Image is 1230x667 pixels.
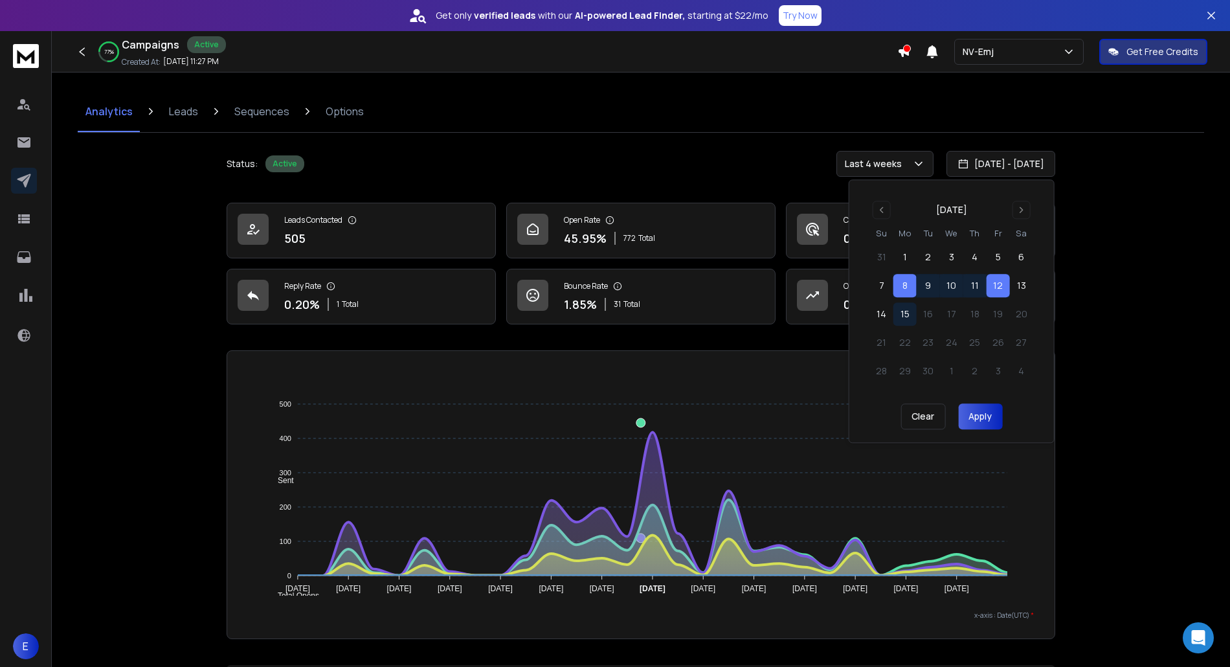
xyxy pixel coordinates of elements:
[845,157,907,170] p: Last 4 weeks
[326,104,364,119] p: Options
[893,303,917,326] button: 15
[590,584,614,593] tspan: [DATE]
[85,104,133,119] p: Analytics
[539,584,563,593] tspan: [DATE]
[936,203,967,216] div: [DATE]
[917,275,940,298] button: 9
[963,227,987,240] th: Thursday
[987,227,1010,240] th: Friday
[227,269,496,324] a: Reply Rate0.20%1Total
[894,584,919,593] tspan: [DATE]
[564,295,597,313] p: 1.85 %
[1010,246,1033,269] button: 6
[893,227,917,240] th: Monday
[1126,45,1198,58] p: Get Free Credits
[779,5,822,26] button: Try Now
[187,36,226,53] div: Active
[336,584,361,593] tspan: [DATE]
[691,584,715,593] tspan: [DATE]
[844,281,892,291] p: Opportunities
[783,9,818,22] p: Try Now
[870,303,893,326] button: 14
[870,275,893,298] button: 7
[436,9,768,22] p: Get only with our starting at $22/mo
[284,229,306,247] p: 505
[958,404,1002,430] button: Apply
[161,91,206,132] a: Leads
[987,275,1010,298] button: 12
[488,584,513,593] tspan: [DATE]
[284,281,321,291] p: Reply Rate
[575,9,685,22] strong: AI-powered Lead Finder,
[564,229,607,247] p: 45.95 %
[234,104,289,119] p: Sequences
[13,633,39,659] button: E
[844,295,851,313] p: 0
[268,591,319,600] span: Total Opens
[248,611,1034,620] p: x-axis : Date(UTC)
[870,246,893,269] button: 31
[893,246,917,269] button: 1
[946,151,1055,177] button: [DATE] - [DATE]
[1010,275,1033,298] button: 13
[614,299,621,310] span: 31
[792,584,817,593] tspan: [DATE]
[163,56,219,67] p: [DATE] 11:27 PM
[279,469,291,477] tspan: 300
[506,203,776,258] a: Open Rate45.95%772Total
[623,299,640,310] span: Total
[940,227,963,240] th: Wednesday
[900,404,945,430] button: Clear
[342,299,359,310] span: Total
[78,91,140,132] a: Analytics
[169,104,198,119] p: Leads
[638,233,655,243] span: Total
[963,246,987,269] button: 4
[279,503,291,511] tspan: 200
[940,246,963,269] button: 3
[227,91,297,132] a: Sequences
[279,400,291,408] tspan: 500
[945,584,969,593] tspan: [DATE]
[1010,227,1033,240] th: Saturday
[337,299,339,310] span: 1
[104,48,114,56] p: 77 %
[623,233,636,243] span: 772
[284,295,320,313] p: 0.20 %
[873,201,891,219] button: Go to previous month
[13,44,39,68] img: logo
[917,227,940,240] th: Tuesday
[786,203,1055,258] a: Click Rate0.00%0 Total
[1183,622,1214,653] div: Open Intercom Messenger
[893,275,917,298] button: 8
[122,57,161,67] p: Created At:
[917,246,940,269] button: 2
[564,281,608,291] p: Bounce Rate
[474,9,535,22] strong: verified leads
[287,572,291,580] tspan: 0
[844,229,879,247] p: 0.00 %
[265,155,304,172] div: Active
[963,45,999,58] p: NV-Emj
[506,269,776,324] a: Bounce Rate1.85%31Total
[227,203,496,258] a: Leads Contacted505
[279,435,291,442] tspan: 400
[284,215,342,225] p: Leads Contacted
[268,476,294,485] span: Sent
[742,584,766,593] tspan: [DATE]
[285,584,310,593] tspan: [DATE]
[963,275,987,298] button: 11
[1099,39,1207,65] button: Get Free Credits
[844,215,878,225] p: Click Rate
[564,215,600,225] p: Open Rate
[786,269,1055,324] a: Opportunities0$0
[987,246,1010,269] button: 5
[279,537,291,545] tspan: 100
[227,157,258,170] p: Status:
[386,584,411,593] tspan: [DATE]
[843,584,867,593] tspan: [DATE]
[318,91,372,132] a: Options
[122,37,179,52] h1: Campaigns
